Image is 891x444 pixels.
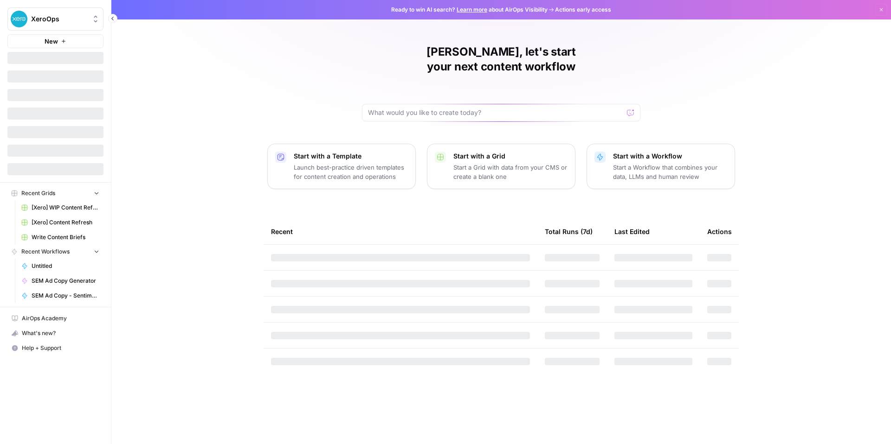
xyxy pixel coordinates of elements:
a: SEM Ad Copy - Sentiment Analysis [17,288,103,303]
img: XeroOps Logo [11,11,27,27]
span: Help + Support [22,344,99,352]
span: [Xero] Content Refresh [32,218,99,227]
button: Help + Support [7,341,103,355]
div: Recent [271,219,530,244]
p: Start with a Workflow [613,152,727,161]
p: Start a Grid with data from your CMS or create a blank one [453,163,568,181]
span: New [45,37,58,46]
div: What's new? [8,326,103,340]
span: XeroOps [31,14,87,24]
div: Actions [707,219,732,244]
div: Last Edited [614,219,650,244]
button: Recent Workflows [7,245,103,259]
p: Launch best-practice driven templates for content creation and operations [294,163,408,181]
a: [Xero] WIP Content Refresh [17,200,103,215]
a: [Xero] Content Refresh [17,215,103,230]
div: Total Runs (7d) [545,219,593,244]
span: Recent Workflows [21,247,70,256]
input: What would you like to create today? [368,108,623,117]
button: Workspace: XeroOps [7,7,103,31]
span: SEM Ad Copy Generator [32,277,99,285]
span: Actions early access [555,6,611,14]
h1: [PERSON_NAME], let's start your next content workflow [362,44,640,74]
button: Start with a TemplateLaunch best-practice driven templates for content creation and operations [267,144,416,189]
a: SEM Ad Copy Generator [17,273,103,288]
span: [Xero] WIP Content Refresh [32,203,99,212]
span: AirOps Academy [22,314,99,323]
button: New [7,34,103,48]
p: Start with a Template [294,152,408,161]
button: Start with a GridStart a Grid with data from your CMS or create a blank one [427,144,575,189]
span: Ready to win AI search? about AirOps Visibility [391,6,548,14]
a: Learn more [457,6,487,13]
span: Recent Grids [21,189,55,197]
p: Start with a Grid [453,152,568,161]
button: What's new? [7,326,103,341]
span: Write Content Briefs [32,233,99,241]
a: Untitled [17,259,103,273]
a: AirOps Academy [7,311,103,326]
span: SEM Ad Copy - Sentiment Analysis [32,292,99,300]
span: Untitled [32,262,99,270]
p: Start a Workflow that combines your data, LLMs and human review [613,163,727,181]
a: Write Content Briefs [17,230,103,245]
button: Recent Grids [7,186,103,200]
button: Start with a WorkflowStart a Workflow that combines your data, LLMs and human review [587,144,735,189]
